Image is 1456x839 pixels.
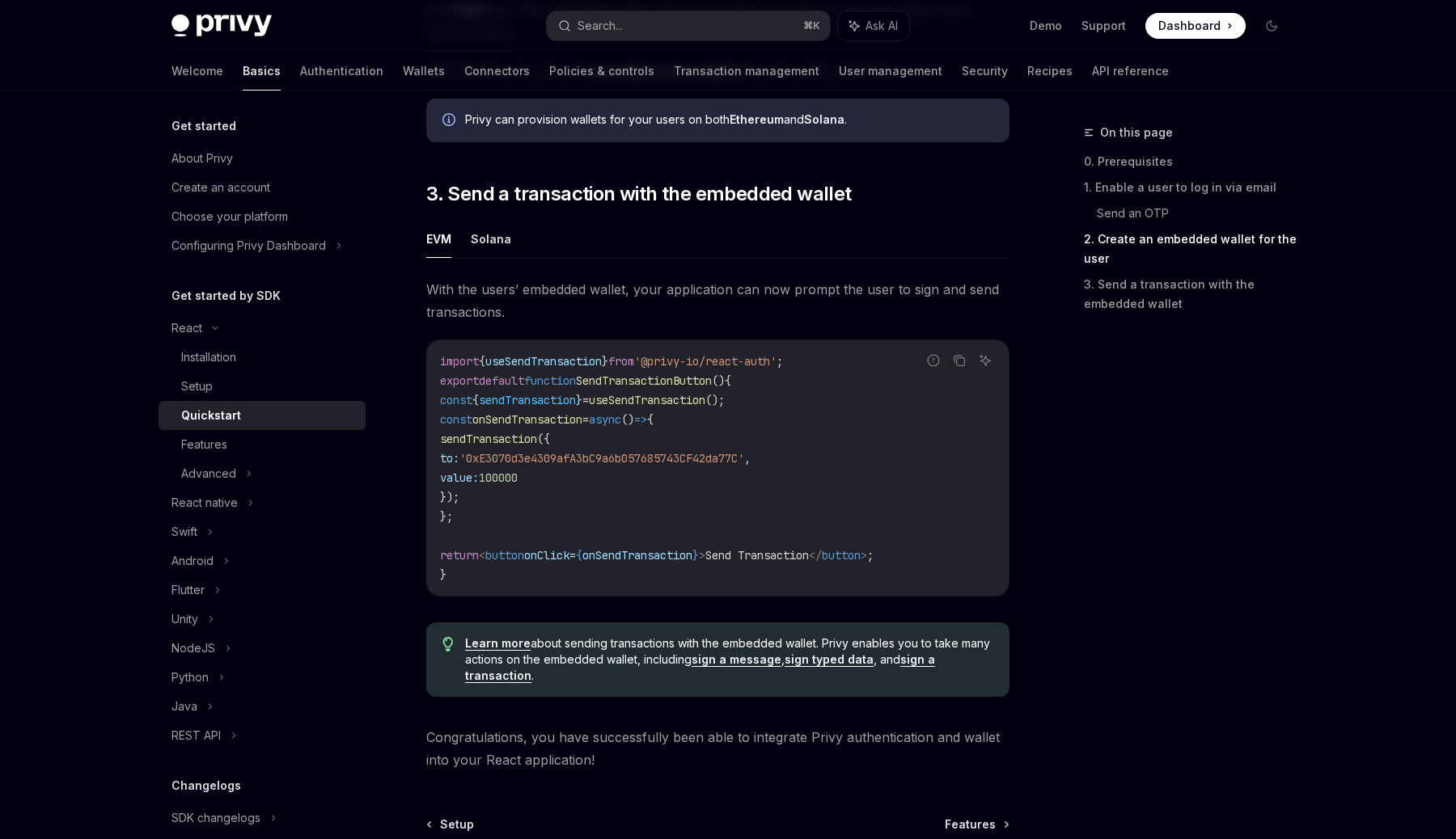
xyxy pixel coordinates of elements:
[472,412,582,427] span: onSendTransaction
[547,11,830,40] button: Search...⌘K
[1092,52,1169,91] a: API reference
[582,412,589,427] span: =
[1030,18,1062,34] a: Demo
[576,548,582,563] span: {
[181,377,213,396] div: Setup
[440,412,472,427] span: const
[442,637,454,651] svg: Tip
[479,354,485,369] span: {
[1097,200,1297,226] a: Send an OTP
[962,52,1008,91] a: Security
[785,652,874,667] a: sign typed data
[621,412,634,427] span: ()
[171,318,202,338] div: React
[171,149,233,168] div: About Privy
[1145,13,1246,39] a: Dashboard
[479,470,518,485] span: 100000
[1158,18,1221,34] span: Dashboard
[549,52,654,91] a: Policies & controls
[647,412,654,427] span: {
[181,435,227,454] div: Features
[159,173,366,202] a: Create an account
[945,816,996,833] span: Features
[867,548,874,563] span: ;
[730,112,784,126] strong: Ethereum
[1084,272,1297,317] a: 3. Send a transaction with the embedded wallet
[1081,18,1126,34] a: Support
[465,112,993,129] div: Privy can provision wallets for your users on both and .
[634,354,777,369] span: '@privy-io/react-auth'
[472,393,479,407] span: {
[426,278,1009,323] span: With the users’ embedded wallet, your application can now prompt the user to sign and send transa...
[426,220,451,258] button: EVM
[403,52,445,91] a: Wallets
[171,52,223,91] a: Welcome
[171,580,205,600] div: Flutter
[159,202,366,231] a: Choose your platform
[171,493,238,512] div: React native
[171,116,236,136] h5: Get started
[923,350,944,371] button: Report incorrect code
[725,373,731,388] span: {
[578,16,623,36] div: Search...
[1027,52,1073,91] a: Recipes
[608,354,634,369] span: from
[440,393,472,407] span: const
[171,609,198,629] div: Unity
[479,548,485,563] span: <
[171,286,281,306] h5: Get started by SDK
[459,451,744,466] span: '0xE3070d3e4309afA3bC9a6b057685743CF42da77C'
[705,548,809,563] span: Send Transaction
[440,548,479,563] span: return
[471,220,511,258] button: Solana
[243,52,281,91] a: Basics
[171,697,197,716] div: Java
[440,509,453,524] span: };
[171,551,214,571] div: Android
[171,178,270,197] div: Create an account
[440,470,479,485] span: value:
[692,548,699,563] span: }
[428,816,474,833] a: Setup
[440,354,479,369] span: import
[171,207,288,226] div: Choose your platform
[822,548,861,563] span: button
[171,668,209,687] div: Python
[1084,175,1297,200] a: 1. Enable a user to log in via email
[464,52,530,91] a: Connectors
[804,112,844,126] strong: Solana
[440,373,479,388] span: export
[809,548,822,563] span: </
[159,144,366,173] a: About Privy
[171,15,272,37] img: dark logo
[705,393,725,407] span: ();
[159,401,366,430] a: Quickstart
[674,52,819,91] a: Transaction management
[634,412,647,427] span: =>
[479,373,524,388] span: default
[1100,123,1173,142] span: On this page
[479,393,576,407] span: sendTransaction
[440,816,474,833] span: Setup
[838,11,909,40] button: Ask AI
[537,432,550,446] span: ({
[300,52,383,91] a: Authentication
[692,652,781,667] a: sign a message
[465,636,531,651] a: Learn more
[744,451,751,466] span: ,
[440,451,459,466] span: to:
[171,639,215,658] div: NodeJS
[171,522,197,542] div: Swift
[949,350,970,371] button: Copy the contents from the code block
[975,350,996,371] button: Ask AI
[426,181,851,207] span: 3. Send a transaction with the embedded wallet
[171,236,326,255] div: Configuring Privy Dashboard
[181,464,236,483] div: Advanced
[1259,13,1285,39] button: Toggle dark mode
[485,354,602,369] span: useSendTransaction
[465,635,993,684] span: about sending transactions with the embedded wallet. Privy enables you to take many actions on th...
[777,354,783,369] span: ;
[582,393,589,407] span: =
[524,373,576,388] span: function
[171,808,260,828] div: SDK changelogs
